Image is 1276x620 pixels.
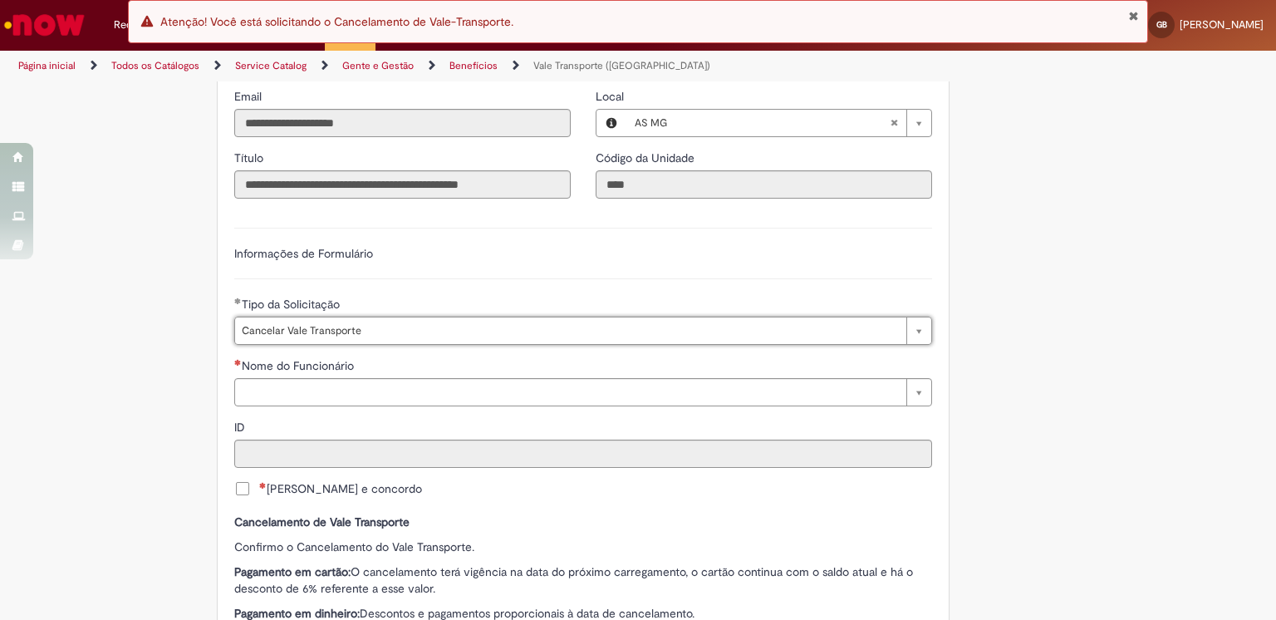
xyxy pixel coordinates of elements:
[596,150,698,165] span: Somente leitura - Código da Unidade
[596,150,698,166] label: Somente leitura - Código da Unidade
[114,17,172,33] span: Requisições
[234,298,242,304] span: Obrigatório Preenchido
[259,480,422,497] span: [PERSON_NAME] e concordo
[242,358,357,373] span: Nome do Funcionário
[234,170,571,199] input: Título
[234,109,571,137] input: Email
[234,440,932,468] input: ID
[235,59,307,72] a: Service Catalog
[2,8,87,42] img: ServiceNow
[234,378,932,406] a: Limpar campo Nome do Funcionário
[342,59,414,72] a: Gente e Gestão
[596,110,626,136] button: Local, Visualizar este registro AS MG
[234,564,351,579] strong: Pagamento em cartão:
[234,359,242,366] span: Necessários
[635,110,890,136] span: AS MG
[234,150,267,166] label: Somente leitura - Título
[234,514,410,529] strong: Cancelamento de Vale Transporte
[1156,19,1167,30] span: GB
[111,59,199,72] a: Todos os Catálogos
[1128,9,1139,22] button: Fechar Notificação
[234,246,373,261] label: Informações de Formulário
[160,14,513,29] span: Atenção! Você está solicitando o Cancelamento de Vale-Transporte.
[259,482,267,489] span: Necessários
[234,150,267,165] span: Somente leitura - Título
[234,89,265,104] span: Somente leitura - Email
[596,170,932,199] input: Código da Unidade
[234,88,265,105] label: Somente leitura - Email
[626,110,931,136] a: AS MGLimpar campo Local
[881,110,906,136] abbr: Limpar campo Local
[12,51,838,81] ul: Trilhas de página
[242,297,343,312] span: Tipo da Solicitação
[242,317,898,344] span: Cancelar Vale Transporte
[234,539,932,555] p: Confirmo o Cancelamento do Vale Transporte.
[533,59,710,72] a: Vale Transporte ([GEOGRAPHIC_DATA])
[234,420,248,435] span: Somente leitura - ID
[1180,17,1264,32] span: [PERSON_NAME]
[234,563,932,597] p: O cancelamento terá vigência na data do próximo carregamento, o cartão continua com o saldo atual...
[449,59,498,72] a: Benefícios
[596,89,627,104] span: Local
[18,59,76,72] a: Página inicial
